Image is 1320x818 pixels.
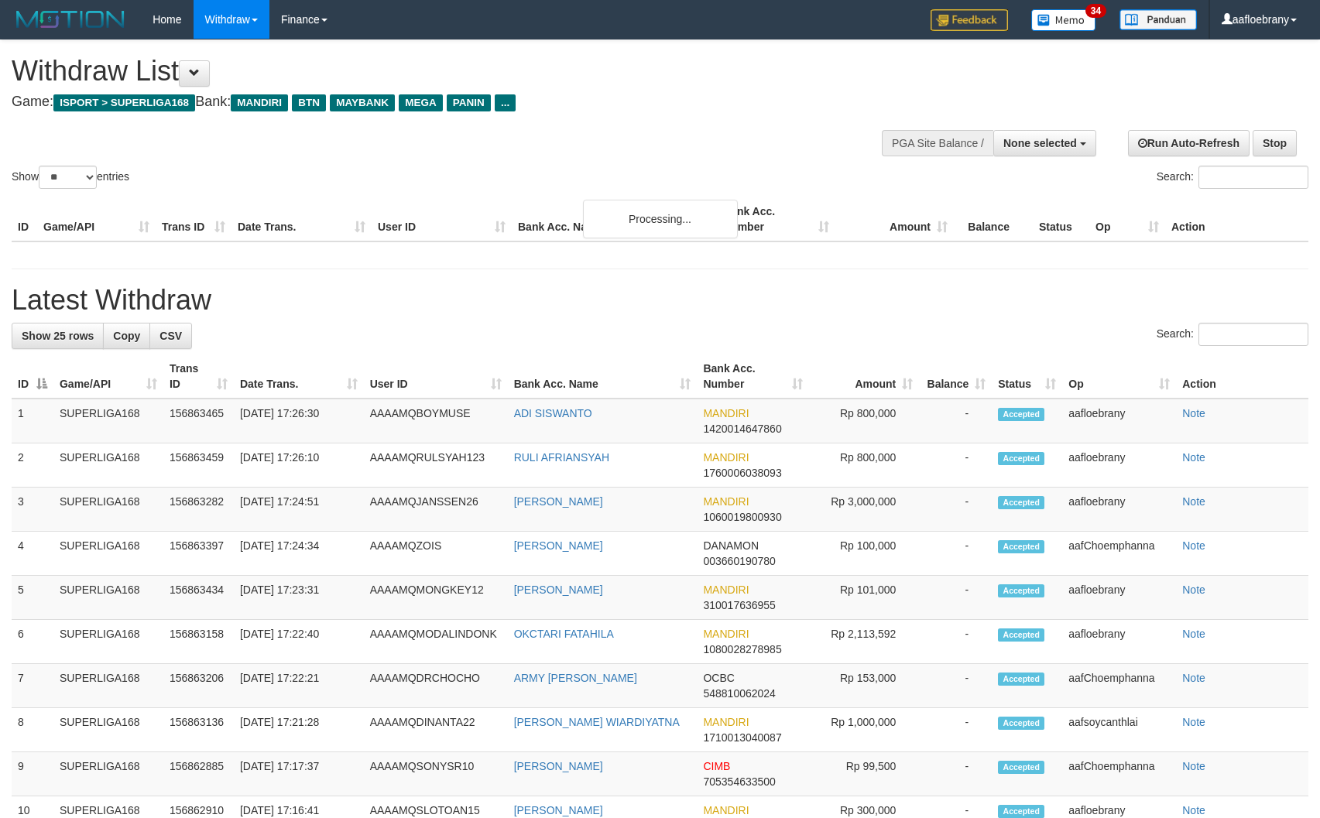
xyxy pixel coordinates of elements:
input: Search: [1198,323,1308,346]
td: aafloebrany [1062,576,1176,620]
td: 156863434 [163,576,234,620]
a: Note [1182,804,1205,816]
th: Trans ID: activate to sort column ascending [163,354,234,399]
td: - [919,708,992,752]
th: Trans ID [156,197,231,241]
a: [PERSON_NAME] [514,495,603,508]
td: 156863282 [163,488,234,532]
a: Note [1182,451,1205,464]
th: Game/API: activate to sort column ascending [53,354,163,399]
span: MEGA [399,94,443,111]
span: MANDIRI [703,628,749,640]
a: Stop [1253,130,1297,156]
td: [DATE] 17:23:31 [234,576,364,620]
td: 156863158 [163,620,234,664]
span: Copy 310017636955 to clipboard [703,599,775,611]
td: Rp 800,000 [809,443,919,488]
td: 156863459 [163,443,234,488]
button: None selected [993,130,1096,156]
td: [DATE] 17:21:28 [234,708,364,752]
a: Note [1182,628,1205,640]
span: MANDIRI [703,407,749,419]
th: User ID [372,197,512,241]
img: MOTION_logo.png [12,8,129,31]
th: Date Trans. [231,197,372,241]
td: - [919,620,992,664]
img: panduan.png [1119,9,1197,30]
td: SUPERLIGA168 [53,443,163,488]
img: Button%20Memo.svg [1031,9,1096,31]
td: AAAAMQDRCHOCHO [364,664,508,708]
th: Bank Acc. Name [512,197,717,241]
a: RULI AFRIANSYAH [514,451,609,464]
td: 6 [12,620,53,664]
div: Processing... [583,200,738,238]
td: SUPERLIGA168 [53,532,163,576]
span: DANAMON [703,539,759,552]
td: aafsoycanthlai [1062,708,1176,752]
th: Amount: activate to sort column ascending [809,354,919,399]
span: Copy 1080028278985 to clipboard [703,643,781,655]
td: 5 [12,576,53,620]
span: Accepted [998,496,1044,509]
a: Note [1182,495,1205,508]
td: - [919,752,992,796]
a: Show 25 rows [12,323,104,349]
label: Search: [1157,323,1308,346]
img: Feedback.jpg [931,9,1008,31]
th: Amount [835,197,954,241]
h1: Withdraw List [12,56,865,87]
span: Copy 1420014647860 to clipboard [703,423,781,435]
th: ID [12,197,37,241]
span: Accepted [998,805,1044,818]
td: aafChoemphanna [1062,752,1176,796]
span: Copy 003660190780 to clipboard [703,555,775,567]
td: Rp 3,000,000 [809,488,919,532]
th: Balance: activate to sort column ascending [919,354,992,399]
span: MANDIRI [703,716,749,728]
td: SUPERLIGA168 [53,752,163,796]
a: ADI SISWANTO [514,407,592,419]
th: Bank Acc. Number: activate to sort column ascending [697,354,809,399]
span: Copy 1060019800930 to clipboard [703,511,781,523]
td: 1 [12,399,53,443]
a: Note [1182,584,1205,596]
td: Rp 800,000 [809,399,919,443]
td: AAAAMQMONGKEY12 [364,576,508,620]
td: AAAAMQMODALINDONK [364,620,508,664]
a: Run Auto-Refresh [1128,130,1250,156]
td: Rp 2,113,592 [809,620,919,664]
td: AAAAMQSONYSR10 [364,752,508,796]
td: Rp 101,000 [809,576,919,620]
a: OKCTARI FATAHILA [514,628,614,640]
span: Copy 1760006038093 to clipboard [703,467,781,479]
td: Rp 100,000 [809,532,919,576]
span: PANIN [447,94,491,111]
th: Game/API [37,197,156,241]
td: - [919,443,992,488]
a: [PERSON_NAME] [514,584,603,596]
td: [DATE] 17:24:51 [234,488,364,532]
td: aafChoemphanna [1062,664,1176,708]
span: Accepted [998,761,1044,774]
span: Accepted [998,628,1044,642]
a: Note [1182,539,1205,552]
span: Accepted [998,452,1044,465]
span: ISPORT > SUPERLIGA168 [53,94,195,111]
td: SUPERLIGA168 [53,488,163,532]
td: 4 [12,532,53,576]
span: 34 [1085,4,1106,18]
span: Show 25 rows [22,330,94,342]
a: [PERSON_NAME] [514,539,603,552]
label: Show entries [12,166,129,189]
span: Copy [113,330,140,342]
span: Accepted [998,408,1044,421]
td: AAAAMQRULSYAH123 [364,443,508,488]
span: BTN [292,94,326,111]
span: MANDIRI [703,804,749,816]
td: 7 [12,664,53,708]
span: Accepted [998,584,1044,597]
span: Copy 1710013040087 to clipboard [703,731,781,744]
span: MANDIRI [703,584,749,596]
td: - [919,399,992,443]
